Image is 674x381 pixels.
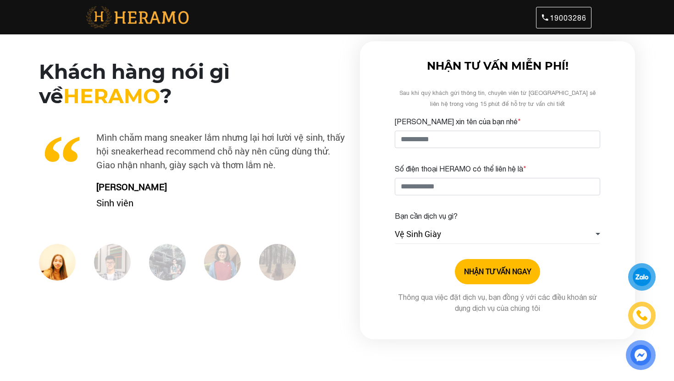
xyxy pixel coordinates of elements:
[455,259,540,284] button: NHẬN TƯ VẤN NGAY
[83,6,192,29] img: heramo_logo_with_text.png
[399,89,596,107] span: Sau khi quý khách gửi thông tin, chuyên viên từ [GEOGRAPHIC_DATA] sẽ liên hệ trong vòng 15 phút đ...
[635,309,648,322] img: phone-icon
[39,130,345,171] p: Mình chăm mang sneaker lắm nhưng lại hơi lười vệ sinh, thấy hội sneakerhead recommend chỗ này nên...
[39,244,76,281] img: Heramo-giat-giay-ve-sinh-giay-danh-gia-nguyen.jpg
[204,244,241,281] img: Heramo-giat-giay-ve-sinh-giay-danh-gia-oanh1.jpg
[395,60,600,73] h3: NHẬN TƯ VẤN MIỄN PHÍ!
[395,228,441,240] span: Vệ Sinh Giày
[259,244,296,281] img: Heramo-giat-giay-ve-sinh-giay-danh-gia-oanh.jpg
[89,196,345,210] p: Sinh viên
[630,303,655,328] a: phone-icon
[395,210,458,221] label: Bạn cần dịch vụ gì?
[63,83,160,108] span: HERAMO
[149,244,186,281] img: Heramo-giat-giay-ve-sinh-giay-danh-gia-steven.jpg
[536,7,591,28] a: 19003286
[39,60,345,108] h2: Khách hàng nói gì về ?
[89,180,345,193] p: [PERSON_NAME]
[398,293,597,312] span: Thông qua việc đặt dịch vụ, bạn đồng ý với các điều khoản sử dụng dịch vụ của chúng tôi
[395,116,521,127] label: [PERSON_NAME] xin tên của bạn nhé
[94,244,131,281] img: Heramo-giat-giay-ve-sinh-giay-danh-gia-lan.jpg
[395,163,526,174] label: Số điện thoại HERAMO có thể liên hệ là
